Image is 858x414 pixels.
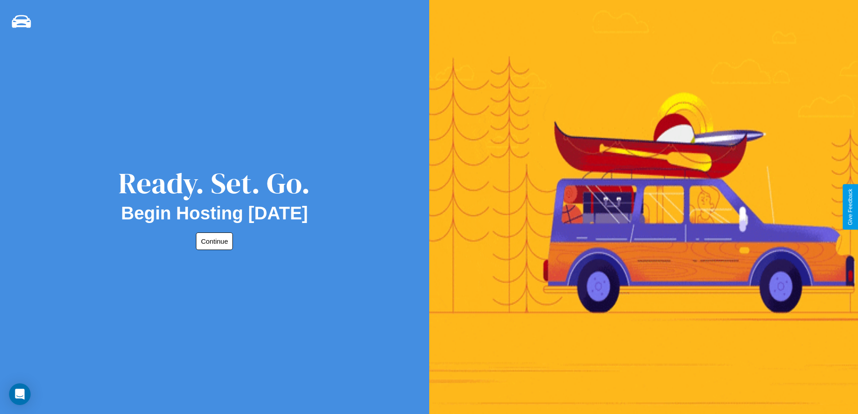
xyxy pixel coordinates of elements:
button: Continue [196,232,233,250]
div: Ready. Set. Go. [118,163,310,203]
h2: Begin Hosting [DATE] [121,203,308,223]
div: Open Intercom Messenger [9,383,31,405]
div: Give Feedback [847,189,853,225]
